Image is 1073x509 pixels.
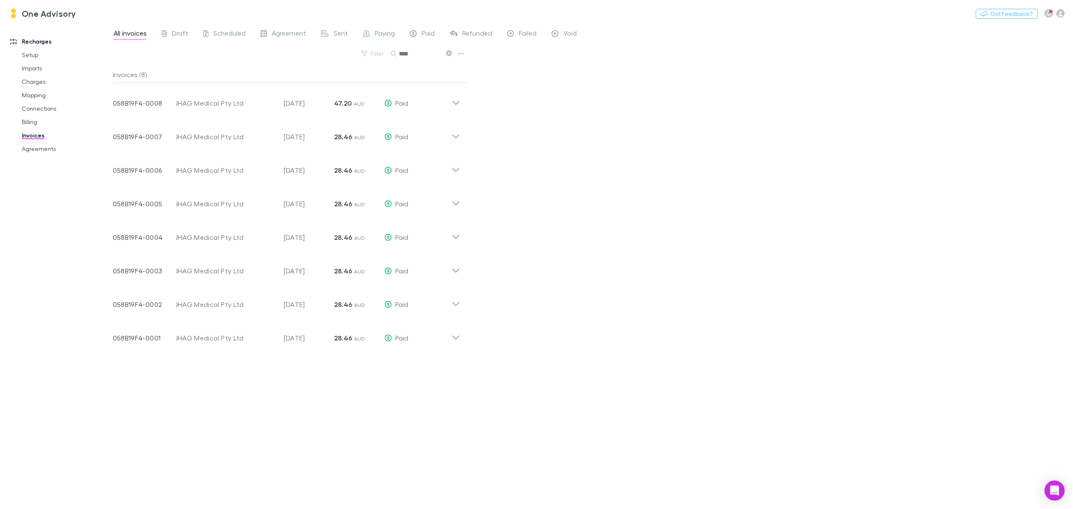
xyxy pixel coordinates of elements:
[334,300,352,309] strong: 28.46
[13,102,119,115] a: Connections
[113,232,176,242] p: 058B19F4-0004
[354,268,365,275] span: AUD
[334,334,352,342] strong: 28.46
[334,233,352,242] strong: 28.46
[422,29,435,40] span: Paid
[3,3,81,23] a: One Advisory
[272,29,306,40] span: Agreement
[334,132,352,141] strong: 28.46
[106,217,467,251] div: 058B19F4-0004JHAG Medical Pty Ltd[DATE]28.46 AUDPaid
[13,129,119,142] a: Invoices
[13,62,119,75] a: Imports
[113,132,176,142] p: 058B19F4-0007
[2,35,119,48] a: Recharges
[354,335,365,342] span: AUD
[354,101,365,107] span: AUD
[113,299,176,309] p: 058B19F4-0002
[563,29,577,40] span: Void
[354,168,365,174] span: AUD
[357,49,389,59] button: Filter
[176,98,275,108] div: JHAG Medical Pty Ltd
[354,235,365,241] span: AUD
[354,134,365,140] span: AUD
[13,88,119,102] a: Mapping
[284,299,334,309] p: [DATE]
[519,29,536,40] span: Failed
[395,334,408,342] span: Paid
[284,98,334,108] p: [DATE]
[1044,480,1065,501] div: Open Intercom Messenger
[106,150,467,184] div: 058B19F4-0006JHAG Medical Pty Ltd[DATE]28.46 AUDPaid
[106,83,467,117] div: 058B19F4-0008JHAG Medical Pty Ltd[DATE]47.20 AUDPaid
[106,318,467,351] div: 058B19F4-0001JHAG Medical Pty Ltd[DATE]28.46 AUDPaid
[213,29,246,40] span: Scheduled
[13,75,119,88] a: Charges
[284,266,334,276] p: [DATE]
[395,233,408,241] span: Paid
[106,251,467,284] div: 058B19F4-0003JHAG Medical Pty Ltd[DATE]28.46 AUDPaid
[334,29,348,40] span: Sent
[354,201,365,208] span: AUD
[395,166,408,174] span: Paid
[462,29,492,40] span: Refunded
[113,199,176,209] p: 058B19F4-0005
[114,29,147,40] span: All invoices
[176,132,275,142] div: JHAG Medical Pty Ltd
[976,9,1038,19] button: Got Feedback?
[13,142,119,156] a: Agreements
[334,166,352,174] strong: 28.46
[172,29,188,40] span: Draft
[176,299,275,309] div: JHAG Medical Pty Ltd
[284,232,334,242] p: [DATE]
[395,99,408,107] span: Paid
[8,8,18,18] img: One Advisory's Logo
[13,48,119,62] a: Setup
[395,200,408,208] span: Paid
[113,98,176,108] p: 058B19F4-0008
[354,302,365,308] span: AUD
[395,300,408,308] span: Paid
[176,232,275,242] div: JHAG Medical Pty Ltd
[334,267,352,275] strong: 28.46
[395,267,408,275] span: Paid
[375,29,395,40] span: Paying
[284,165,334,175] p: [DATE]
[284,333,334,343] p: [DATE]
[113,165,176,175] p: 058B19F4-0006
[284,199,334,209] p: [DATE]
[106,284,467,318] div: 058B19F4-0002JHAG Medical Pty Ltd[DATE]28.46 AUDPaid
[284,132,334,142] p: [DATE]
[176,333,275,343] div: JHAG Medical Pty Ltd
[395,132,408,140] span: Paid
[113,333,176,343] p: 058B19F4-0001
[176,165,275,175] div: JHAG Medical Pty Ltd
[334,200,352,208] strong: 28.46
[106,117,467,150] div: 058B19F4-0007JHAG Medical Pty Ltd[DATE]28.46 AUDPaid
[334,99,352,107] strong: 47.20
[113,266,176,276] p: 058B19F4-0003
[22,8,76,18] h3: One Advisory
[106,184,467,217] div: 058B19F4-0005JHAG Medical Pty Ltd[DATE]28.46 AUDPaid
[176,266,275,276] div: JHAG Medical Pty Ltd
[176,199,275,209] div: JHAG Medical Pty Ltd
[13,115,119,129] a: Billing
